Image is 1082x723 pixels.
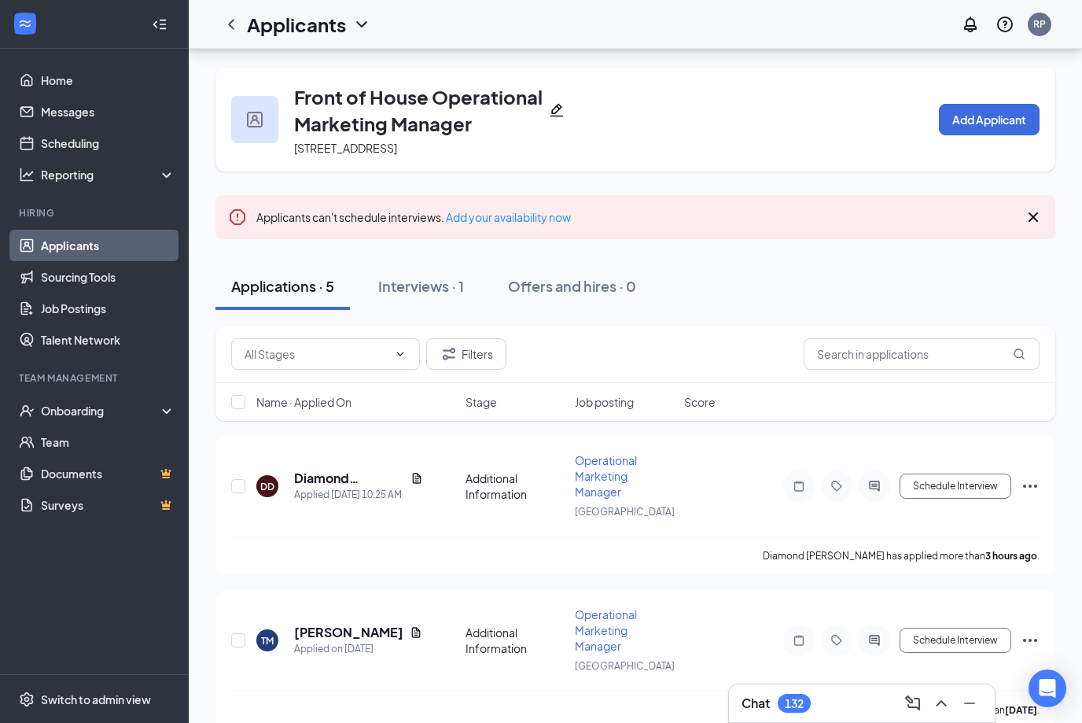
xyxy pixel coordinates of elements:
[789,480,808,492] svg: Note
[865,634,884,647] svg: ActiveChat
[900,691,926,716] button: ComposeMessage
[19,692,35,707] svg: Settings
[932,694,951,713] svg: ChevronUp
[294,470,404,487] h5: Diamond [PERSON_NAME]
[785,697,804,710] div: 132
[294,624,403,641] h5: [PERSON_NAME]
[466,394,497,410] span: Stage
[996,15,1014,34] svg: QuestionInfo
[41,458,175,489] a: DocumentsCrown
[294,83,543,137] h3: Front of House Operational Marketing Manager
[900,474,1011,499] button: Schedule Interview
[1029,670,1066,707] div: Open Intercom Messenger
[19,371,172,385] div: Team Management
[294,141,397,155] span: [STREET_ADDRESS]
[256,394,351,410] span: Name · Applied On
[41,692,151,707] div: Switch to admin view
[19,403,35,419] svg: UserCheck
[939,104,1040,135] button: Add Applicant
[789,634,808,647] svg: Note
[41,403,162,419] div: Onboarding
[865,480,884,492] svg: ActiveChat
[41,426,175,458] a: Team
[222,15,241,34] svg: ChevronLeft
[575,506,675,518] span: [GEOGRAPHIC_DATA]
[575,394,634,410] span: Job posting
[152,17,167,32] svg: Collapse
[960,694,979,713] svg: Minimize
[41,96,175,127] a: Messages
[41,293,175,324] a: Job Postings
[575,607,637,653] span: Operational Marketing Manager
[742,695,770,712] h3: Chat
[41,127,175,159] a: Scheduling
[684,394,716,410] span: Score
[1021,477,1040,496] svg: Ellipses
[763,549,1040,563] p: Diamond [PERSON_NAME] has applied more than .
[41,230,175,261] a: Applicants
[1013,348,1025,360] svg: MagnifyingGlass
[378,276,464,296] div: Interviews · 1
[1024,208,1043,227] svg: Cross
[41,489,175,521] a: SurveysCrown
[352,15,371,34] svg: ChevronDown
[466,625,565,656] div: Additional Information
[41,261,175,293] a: Sourcing Tools
[900,628,1011,653] button: Schedule Interview
[41,65,175,96] a: Home
[1005,704,1037,716] b: [DATE]
[17,16,33,31] svg: WorkstreamLogo
[904,694,922,713] svg: ComposeMessage
[961,15,980,34] svg: Notifications
[394,348,407,360] svg: ChevronDown
[929,691,954,716] button: ChevronUp
[446,210,571,224] a: Add your availability now
[466,470,565,502] div: Additional Information
[575,660,675,672] span: [GEOGRAPHIC_DATA]
[985,550,1037,562] b: 3 hours ago
[508,276,636,296] div: Offers and hires · 0
[256,210,571,224] span: Applicants can't schedule interviews.
[260,480,274,493] div: DD
[426,338,506,370] button: Filter Filters
[231,276,334,296] div: Applications · 5
[19,167,35,183] svg: Analysis
[827,634,846,647] svg: Tag
[827,480,846,492] svg: Tag
[410,626,422,639] svg: Document
[294,487,423,503] div: Applied [DATE] 10:25 AM
[228,208,247,227] svg: Error
[410,472,423,485] svg: Document
[1033,17,1046,31] div: RP
[575,453,637,499] span: Operational Marketing Manager
[41,324,175,356] a: Talent Network
[294,641,422,657] div: Applied on [DATE]
[41,167,176,183] div: Reporting
[19,206,172,219] div: Hiring
[957,691,982,716] button: Minimize
[247,112,263,127] img: user icon
[440,345,458,363] svg: Filter
[549,102,565,118] svg: Pencil
[261,634,274,647] div: TM
[804,338,1040,370] input: Search in applications
[245,345,388,363] input: All Stages
[1021,631,1040,650] svg: Ellipses
[247,11,346,38] h1: Applicants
